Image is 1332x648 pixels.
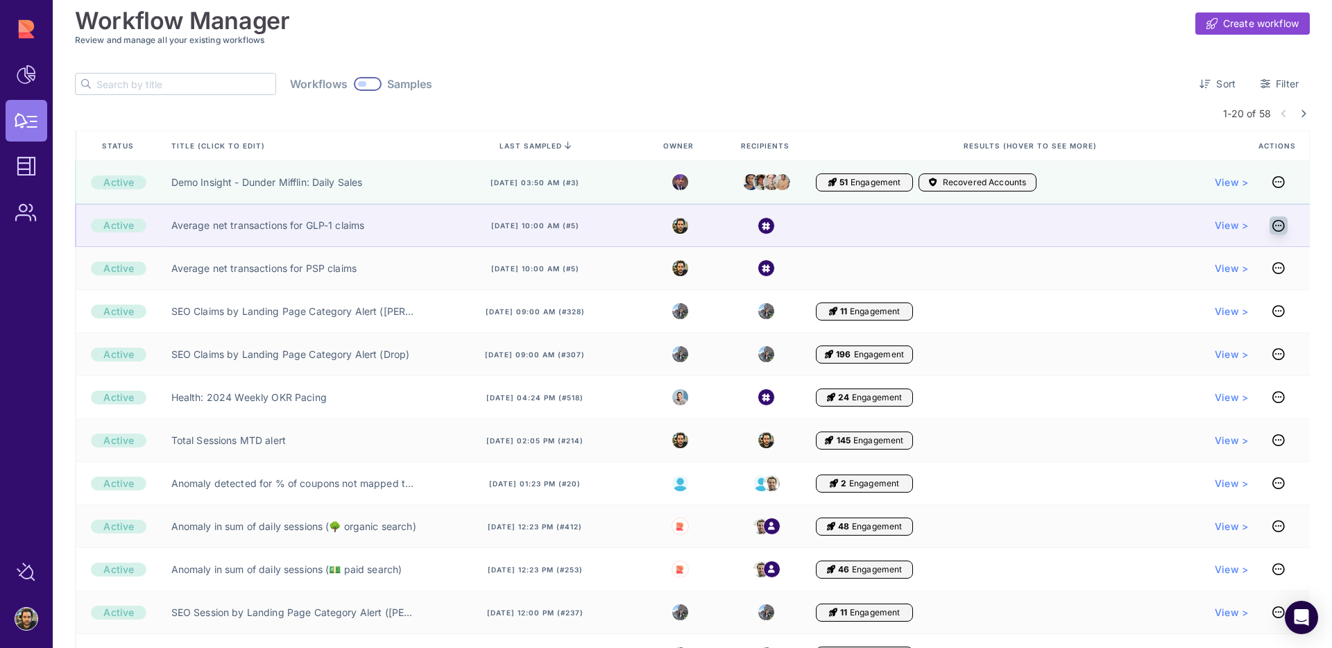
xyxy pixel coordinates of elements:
[91,391,146,404] div: Active
[171,262,357,275] a: Average net transactions for PSP claims
[171,477,417,491] a: Anomaly detected for % of coupons not mapped to partner name.
[486,393,583,402] span: [DATE] 04:24 pm (#518)
[1215,520,1248,534] a: View >
[387,77,433,91] span: Samples
[1215,219,1248,232] a: View >
[825,349,833,360] i: Engagement
[753,518,769,534] img: 1535454291666_907810eb340aed75b3af_32.jpg
[171,391,327,404] a: Health: 2024 Weekly OKR Pacing
[852,521,902,532] span: Engagement
[672,260,688,276] img: 7111394022660_177de20f934574fcd7a5_32.jpg
[672,303,688,319] img: 3603401176594_91665fb9f55b94701b13_32.jpg
[764,171,780,193] img: dwight.png
[1215,477,1248,491] a: View >
[91,563,146,577] div: Active
[764,475,780,491] img: 1535454291666_907810eb340aed75b3af_32.jpg
[486,436,583,445] span: [DATE] 02:05 pm (#214)
[672,475,688,491] img: 29f6a8bc8c4af15cf5f7408962882b0e.jpg
[490,178,579,187] span: [DATE] 03:50 am (#3)
[853,435,903,446] span: Engagement
[929,177,937,188] i: Accounts
[1223,17,1299,31] span: Create workflow
[1215,348,1248,361] a: View >
[91,434,146,447] div: Active
[840,306,847,317] span: 11
[91,219,146,232] div: Active
[672,432,688,448] img: 7111394022660_177de20f934574fcd7a5_32.jpg
[854,349,904,360] span: Engagement
[488,565,583,574] span: [DATE] 12:23 pm (#253)
[829,306,837,317] i: Engagement
[837,435,851,446] span: 145
[838,392,849,403] span: 24
[96,74,275,94] input: Search by title
[827,521,835,532] i: Engagement
[91,348,146,361] div: Active
[849,478,899,489] span: Engagement
[964,141,1100,151] span: Results (Hover to see more)
[676,565,684,574] img: Rupert
[1215,391,1248,404] a: View >
[171,563,402,577] a: Anomaly in sum of daily sessions (💵 paid search)
[91,606,146,620] div: Active
[758,604,774,620] img: 3603401176594_91665fb9f55b94701b13_32.jpg
[1215,262,1248,275] a: View >
[828,177,837,188] i: Engagement
[1285,601,1318,634] div: Open Intercom Messenger
[1215,176,1248,189] a: View >
[1215,606,1248,620] a: View >
[491,264,579,273] span: [DATE] 10:00 am (#5)
[102,141,137,151] span: Status
[75,35,1310,45] h3: Review and manage all your existing workflows
[852,392,902,403] span: Engagement
[1258,141,1299,151] span: Actions
[1215,434,1248,447] a: View >
[171,520,416,534] a: Anomaly in sum of daily sessions (🌳 organic search)
[758,303,774,319] img: 3603401176594_91665fb9f55b94701b13_32.jpg
[91,176,146,189] div: Active
[75,7,290,35] h1: Workflow Manager
[91,262,146,275] div: Active
[741,141,792,151] span: Recipients
[841,478,846,489] span: 2
[171,219,365,232] a: Average net transactions for GLP-1 claims
[753,561,769,577] img: 1535454291666_907810eb340aed75b3af_32.jpg
[676,522,684,531] img: Rupert
[672,389,688,405] img: 5319324584592_ac8861a19d2e7aecaba4_32.jpg
[91,477,146,491] div: Active
[489,479,581,488] span: [DATE] 01:23 pm (#20)
[1215,563,1248,577] a: View >
[830,478,838,489] i: Engagement
[851,177,900,188] span: Engagement
[1215,305,1248,318] a: View >
[487,608,583,617] span: [DATE] 12:00 pm (#237)
[672,346,688,362] img: 3603401176594_91665fb9f55b94701b13_32.jpg
[290,77,348,91] span: Workflows
[943,177,1027,188] span: Recovered Accounts
[758,346,774,362] img: 3603401176594_91665fb9f55b94701b13_32.jpg
[485,350,585,359] span: [DATE] 09:00 am (#307)
[1276,77,1299,91] span: Filter
[672,604,688,620] img: 3603401176594_91665fb9f55b94701b13_32.jpg
[753,475,769,491] img: 29f6a8bc8c4af15cf5f7408962882b0e.jpg
[829,607,837,618] i: Engagement
[499,142,562,150] span: last sampled
[827,392,835,403] i: Engagement
[15,608,37,630] img: account-photo
[850,306,900,317] span: Engagement
[663,141,697,151] span: Owner
[171,606,417,620] a: SEO Session by Landing Page Category Alert ([PERSON_NAME])
[1223,106,1271,121] span: 1-20 of 58
[486,307,585,316] span: [DATE] 09:00 am (#328)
